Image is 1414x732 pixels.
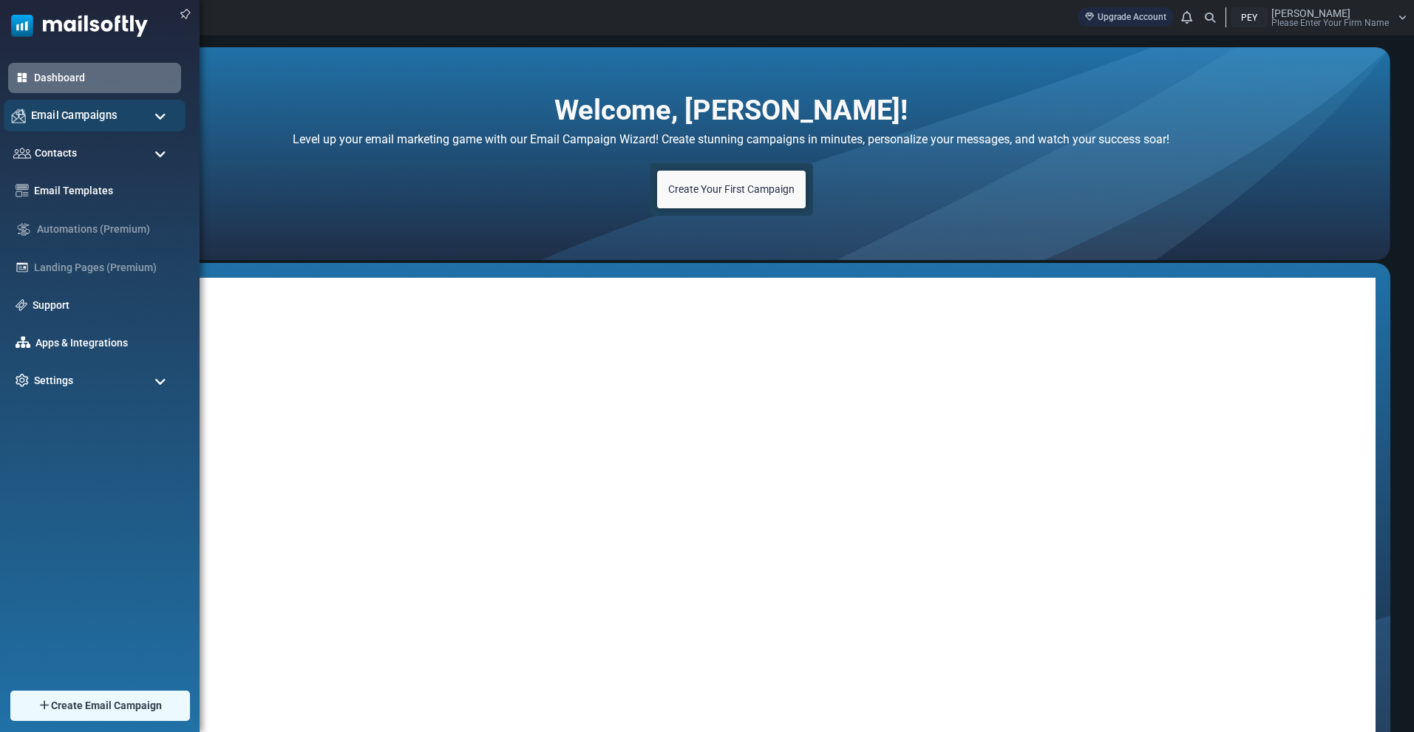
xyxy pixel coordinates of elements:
img: workflow.svg [16,221,32,238]
span: Settings [34,373,73,389]
a: Support [33,298,174,313]
a: PEY [PERSON_NAME] Please Enter Your Firm Name [1231,7,1407,27]
span: Email Campaigns [31,107,118,123]
img: landing_pages.svg [16,261,29,274]
h4: Level up your email marketing game with our Email Campaign Wizard! Create stunning campaigns in m... [161,129,1302,150]
a: Apps & Integrations [35,335,174,351]
a: Dashboard [34,70,174,86]
span: [PERSON_NAME] [1271,8,1350,18]
span: Contacts [35,146,77,161]
img: email-templates-icon.svg [16,184,29,197]
a: Upgrade Account [1078,7,1174,27]
img: support-icon.svg [16,299,27,311]
div: PEY [1231,7,1268,27]
span: Create Email Campaign [51,698,162,714]
span: Please Enter Your Firm Name [1271,18,1389,27]
img: campaigns-icon.png [12,109,26,123]
a: Email Templates [34,183,174,199]
span: Create Your First Campaign [668,183,795,195]
h2: Welcome, [PERSON_NAME]! [554,92,908,117]
img: dashboard-icon-active.svg [16,71,29,84]
img: settings-icon.svg [16,374,29,387]
img: contacts-icon.svg [13,148,31,158]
